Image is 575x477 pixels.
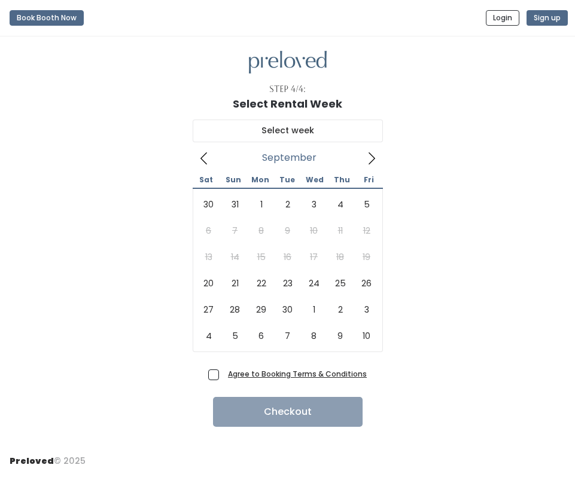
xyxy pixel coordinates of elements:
[249,51,327,74] img: preloved logo
[301,323,327,349] span: October 8, 2025
[275,270,301,296] span: September 23, 2025
[233,98,342,110] h1: Select Rental Week
[301,296,327,323] span: October 1, 2025
[222,323,248,349] span: October 5, 2025
[193,120,383,142] input: Select week
[248,296,275,323] span: September 29, 2025
[196,296,222,323] span: September 27, 2025
[274,176,301,184] span: Tue
[486,10,519,26] button: Login
[196,191,222,218] span: August 30, 2025
[328,176,355,184] span: Thu
[275,323,301,349] span: October 7, 2025
[327,270,354,296] span: September 25, 2025
[248,323,275,349] span: October 6, 2025
[269,83,306,96] div: Step 4/4:
[193,176,220,184] span: Sat
[527,10,568,26] button: Sign up
[354,270,380,296] span: September 26, 2025
[10,10,84,26] button: Book Booth Now
[301,270,327,296] span: September 24, 2025
[327,323,354,349] span: October 9, 2025
[196,323,222,349] span: October 4, 2025
[213,397,363,427] button: Checkout
[301,191,327,218] span: September 3, 2025
[275,296,301,323] span: September 30, 2025
[228,369,367,379] a: Agree to Booking Terms & Conditions
[354,191,380,218] span: September 5, 2025
[354,296,380,323] span: October 3, 2025
[196,270,222,296] span: September 20, 2025
[301,176,328,184] span: Wed
[354,323,380,349] span: October 10, 2025
[10,455,54,467] span: Preloved
[247,176,273,184] span: Mon
[222,191,248,218] span: August 31, 2025
[248,191,275,218] span: September 1, 2025
[248,270,275,296] span: September 22, 2025
[222,270,248,296] span: September 21, 2025
[327,191,354,218] span: September 4, 2025
[327,296,354,323] span: October 2, 2025
[275,191,301,218] span: September 2, 2025
[10,445,86,467] div: © 2025
[262,155,317,160] span: September
[220,176,247,184] span: Sun
[355,176,382,184] span: Fri
[222,296,248,323] span: September 28, 2025
[10,5,84,31] a: Book Booth Now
